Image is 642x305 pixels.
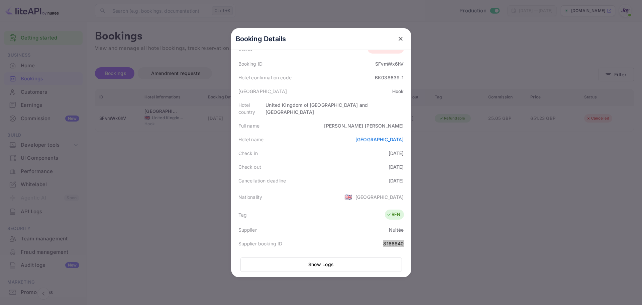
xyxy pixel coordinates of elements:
div: BK038639-1 [375,74,404,81]
div: Booking ID [238,60,263,67]
div: RFN [387,211,400,218]
div: Hotel country [238,101,266,116]
div: [GEOGRAPHIC_DATA] [238,88,287,95]
div: Supplier [238,226,257,233]
div: Hotel confirmation code [238,74,292,81]
div: Check out [238,163,261,170]
div: Supplier booking ID [238,240,283,247]
div: [DATE] [389,163,404,170]
div: 8166840 [383,240,404,247]
button: close [395,33,407,45]
div: United Kingdom of [GEOGRAPHIC_DATA] and [GEOGRAPHIC_DATA] [265,101,404,116]
div: Hotel name [238,136,264,143]
a: [GEOGRAPHIC_DATA] [355,137,404,142]
p: Booking Details [236,34,286,44]
div: Cancellation deadline [238,177,286,184]
div: [DATE] [389,150,404,157]
span: United States [344,191,352,203]
div: [PERSON_NAME] [PERSON_NAME] [324,122,404,129]
div: Full name [238,122,259,129]
div: Hook [392,88,404,95]
div: SFvmWx6hV [375,60,404,67]
div: Nuitée [389,226,404,233]
button: Show Logs [240,257,402,272]
div: Tag [238,211,247,218]
div: [DATE] [389,177,404,184]
div: Check in [238,150,258,157]
div: Nationality [238,194,262,201]
div: [GEOGRAPHIC_DATA] [355,194,404,201]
